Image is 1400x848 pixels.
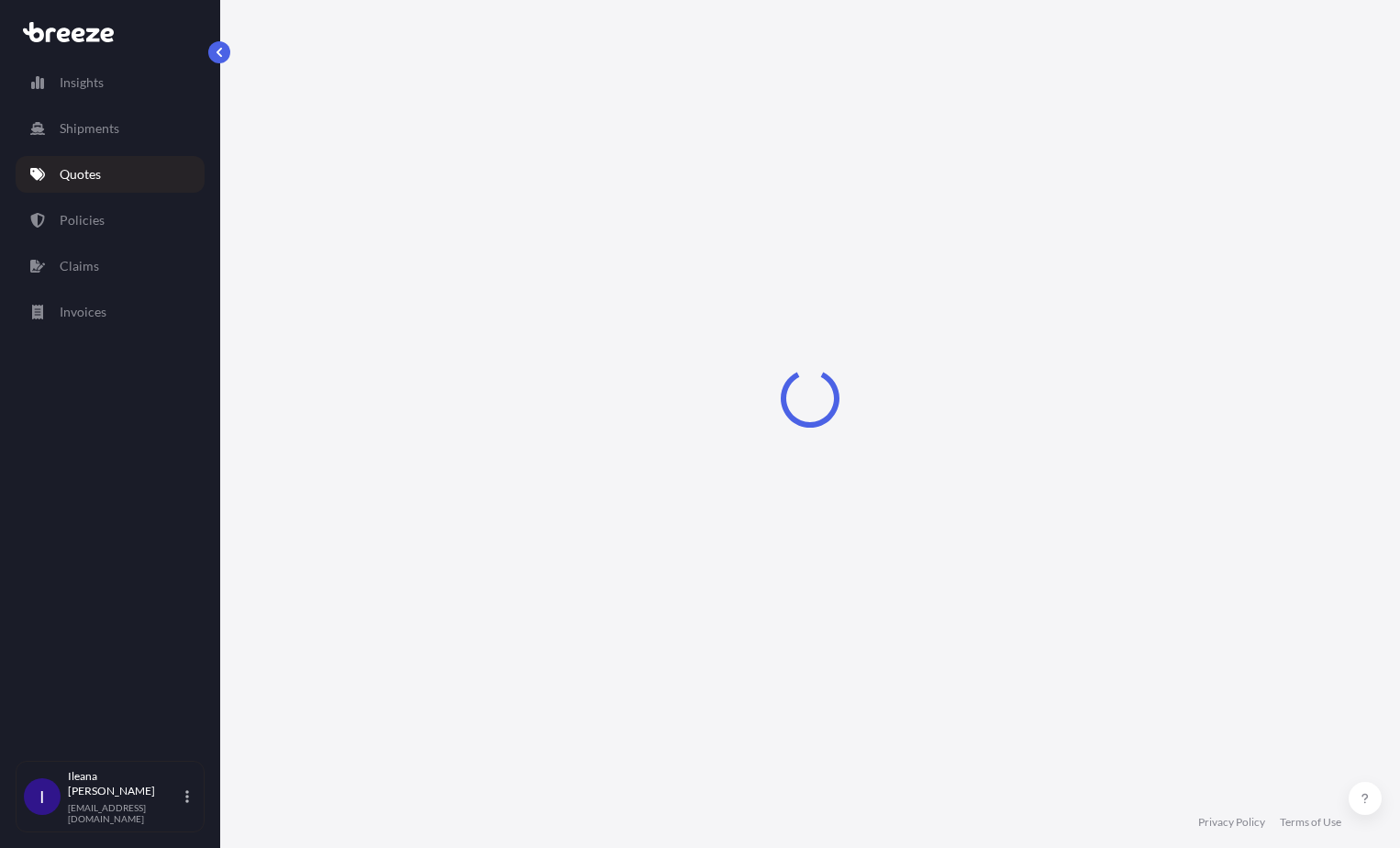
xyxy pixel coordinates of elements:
[68,769,182,798] p: Ileana [PERSON_NAME]
[1198,815,1265,830] a: Privacy Policy
[68,802,182,824] p: [EMAIL_ADDRESS][DOMAIN_NAME]
[60,119,119,138] p: Shipments
[16,202,205,239] a: Policies
[39,787,45,806] span: I
[1280,815,1341,830] a: Terms of Use
[16,64,205,101] a: Insights
[16,248,205,285] a: Claims
[60,257,99,275] p: Claims
[60,73,104,92] p: Insights
[60,165,101,184] p: Quotes
[60,211,105,229] p: Policies
[16,110,205,147] a: Shipments
[16,156,205,193] a: Quotes
[60,303,106,321] p: Invoices
[16,294,205,330] a: Invoices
